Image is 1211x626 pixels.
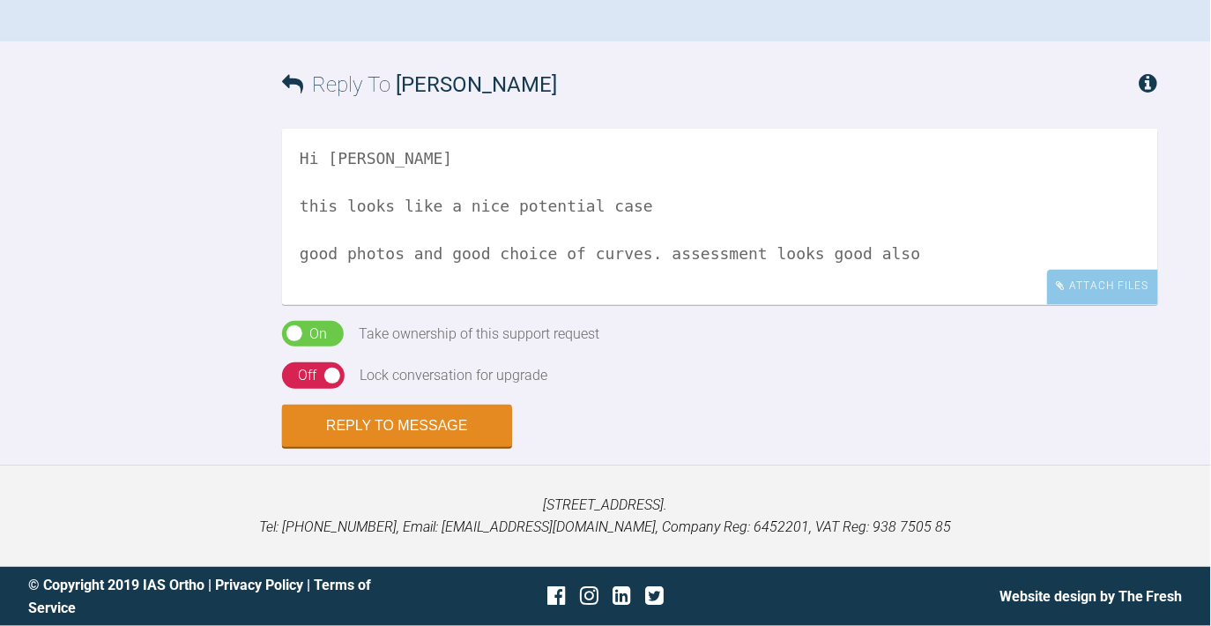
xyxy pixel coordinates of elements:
div: Lock conversation for upgrade [360,364,548,387]
span: [PERSON_NAME] [396,72,557,97]
div: On [310,323,328,346]
textarea: Hi [PERSON_NAME] this looks like a nice potential case good photos and good choice of curves. ass... [282,129,1158,305]
button: Reply to Message [282,405,512,447]
div: © Copyright 2019 IAS Ortho | | [28,574,413,619]
p: [STREET_ADDRESS]. Tel: [PHONE_NUMBER], Email: [EMAIL_ADDRESS][DOMAIN_NAME], Company Reg: 6452201,... [28,494,1183,539]
div: Attach Files [1047,270,1158,304]
a: Terms of Service [28,577,371,616]
div: Take ownership of this support request [360,323,600,346]
h3: Reply To [282,68,557,101]
a: Privacy Policy [215,577,303,593]
div: Off [298,364,316,387]
a: Website design by The Fresh [999,588,1183,605]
